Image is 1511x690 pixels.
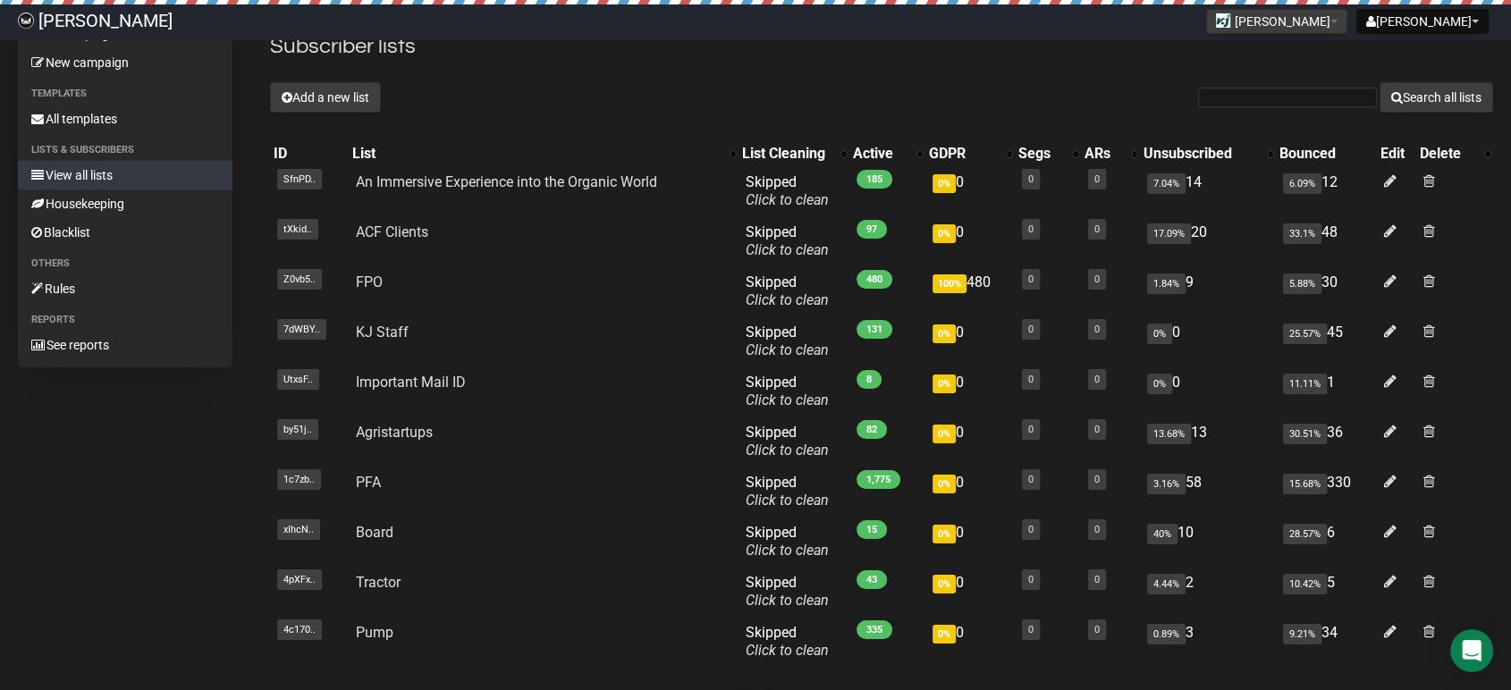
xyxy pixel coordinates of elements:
span: 4pXFx.. [277,569,322,590]
a: 0 [1028,624,1034,635]
span: Z0vb5.. [277,269,322,290]
a: See reports [18,331,232,359]
td: 10 [1140,517,1276,567]
td: 9 [1140,266,1276,316]
li: Lists & subscribers [18,139,232,161]
td: 34 [1276,617,1378,667]
span: Skipped [746,223,829,258]
span: Skipped [746,273,829,308]
span: Skipped [746,474,829,509]
span: 0% [933,625,956,644]
a: 0 [1028,374,1034,385]
span: UtxsF.. [277,369,319,390]
a: All templates [18,105,232,133]
th: ARs: No sort applied, activate to apply an ascending sort [1081,141,1139,166]
td: 330 [1276,467,1378,517]
span: 0% [933,374,956,393]
td: 30 [1276,266,1378,316]
span: 25.57% [1283,324,1327,344]
span: Skipped [746,324,829,358]
td: 14 [1140,166,1276,216]
th: GDPR: No sort applied, activate to apply an ascending sort [925,141,1015,166]
a: Click to clean [746,492,829,509]
span: 6.09% [1283,173,1321,194]
span: 13.68% [1147,424,1191,444]
th: List: No sort applied, activate to apply an ascending sort [349,141,739,166]
span: 0.89% [1147,624,1186,644]
th: List Cleaning: No sort applied, activate to apply an ascending sort [739,141,849,166]
a: 0 [1028,223,1034,235]
a: Click to clean [746,592,829,609]
span: 0% [933,174,956,193]
span: 3.16% [1147,474,1186,494]
span: 1,775 [857,470,900,489]
td: 58 [1140,467,1276,517]
button: Add a new list [270,82,381,113]
td: 0 [925,467,1015,517]
a: Click to clean [746,241,829,258]
span: 43 [857,570,887,589]
span: Skipped [746,574,829,609]
a: Tractor [356,574,401,591]
td: 0 [925,216,1015,266]
div: List Cleaning [742,145,831,163]
span: xIhcN.. [277,519,320,540]
td: 0 [925,567,1015,617]
span: 15.68% [1283,474,1327,494]
span: 7.04% [1147,173,1186,194]
td: 48 [1276,216,1378,266]
td: 1 [1276,366,1378,417]
a: Agristartups [356,424,433,441]
a: Pump [356,624,393,641]
div: Open Intercom Messenger [1450,629,1493,672]
a: 0 [1094,223,1100,235]
a: Click to clean [746,341,829,358]
a: An Immersive Experience into the Organic World [356,173,657,190]
span: 0% [933,224,956,243]
a: 0 [1094,173,1100,185]
button: Search all lists [1380,82,1493,113]
a: 0 [1094,273,1100,285]
a: 0 [1028,424,1034,435]
a: Click to clean [746,291,829,308]
span: SfnPD.. [277,169,322,189]
td: 0 [1140,366,1276,417]
a: 0 [1028,524,1034,535]
li: Templates [18,83,232,105]
a: 0 [1094,324,1100,335]
th: Bounced: No sort applied, sorting is disabled [1276,141,1378,166]
a: Click to clean [746,191,829,208]
img: 85abc336cbf1b92c47982aa98dcf2fa9 [18,13,34,29]
td: 13 [1140,417,1276,467]
span: 33.1% [1283,223,1321,244]
span: 40% [1147,524,1178,544]
span: 480 [857,270,892,289]
span: tXkid.. [277,219,318,240]
span: Skipped [746,173,829,208]
th: Active: No sort applied, activate to apply an ascending sort [849,141,925,166]
th: Unsubscribed: No sort applied, activate to apply an ascending sort [1140,141,1276,166]
span: Skipped [746,424,829,459]
img: 1.jpg [1216,13,1230,28]
div: Bounced [1279,145,1374,163]
span: 11.11% [1283,374,1327,394]
a: 0 [1094,624,1100,635]
div: Delete [1419,145,1475,163]
td: 0 [925,617,1015,667]
th: Delete: No sort applied, activate to apply an ascending sort [1415,141,1493,166]
div: ARs [1085,145,1121,163]
span: 0% [933,324,956,343]
td: 3 [1140,617,1276,667]
span: 97 [857,220,887,239]
a: Blacklist [18,218,232,247]
td: 0 [925,316,1015,366]
a: 0 [1094,474,1100,485]
span: 0% [1147,324,1172,344]
span: 0% [933,575,956,593]
li: Reports [18,309,232,331]
div: Active [853,145,907,163]
div: Edit [1380,145,1412,163]
td: 0 [925,166,1015,216]
a: 0 [1094,524,1100,535]
span: by51j.. [277,419,318,440]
